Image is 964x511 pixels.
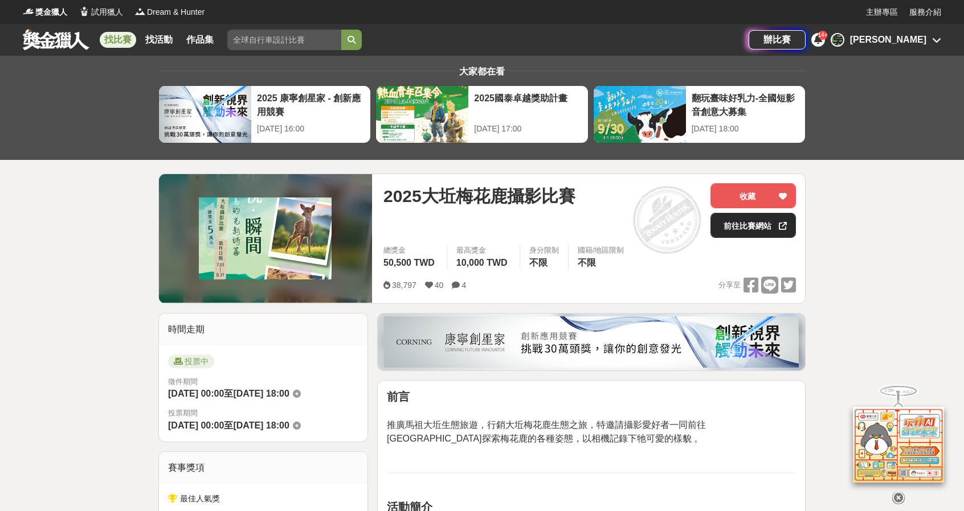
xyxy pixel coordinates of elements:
[718,277,741,294] span: 分享至
[474,92,582,117] div: 2025國泰卓越獎助計畫
[199,197,332,279] img: Cover Image
[224,421,233,430] span: 至
[853,407,944,483] img: d2146d9a-e6f6-4337-9592-8cefde37ba6b.png
[35,6,67,18] span: 獎金獵人
[100,32,136,48] a: 找比賽
[692,92,799,117] div: 翻玩臺味好乳力-全國短影音創意大募集
[233,421,289,430] span: [DATE] 18:00
[456,245,510,256] span: 最高獎金
[456,258,508,267] span: 10,000 TWD
[168,355,214,368] span: 投票中
[384,316,799,368] img: be6ed63e-7b41-4cb8-917a-a53bd949b1b4.png
[159,452,367,484] div: 賽事獎項
[909,6,941,18] a: 服務介紹
[23,6,67,18] a: Logo獎金獵人
[79,6,123,18] a: Logo試用獵人
[91,6,123,18] span: 試用獵人
[749,30,806,50] a: 辦比賽
[694,434,703,443] span: 。
[257,92,365,117] div: 2025 康寧創星家 - 創新應用競賽
[375,85,588,143] a: 2025國泰卓越獎助計畫[DATE] 17:00
[435,281,444,290] span: 40
[710,213,796,238] a: 前往比賽網站
[710,183,796,208] button: 收藏
[387,390,410,403] strong: 前言
[180,494,220,503] span: 最佳人氣獎
[831,33,844,47] div: 吳
[227,30,341,50] input: 全球自行車設計比賽
[383,183,575,209] span: 2025大坵梅花鹿攝影比賽
[182,32,218,48] a: 作品集
[387,420,706,443] span: 推廣馬祖大坵生態旅遊，行銷大坵梅花鹿生態之旅，特邀請攝影愛好者一同前往[GEOGRAPHIC_DATA]探索梅花鹿的各種姿態，以相機記錄下牠可愛的樣貌
[168,389,224,398] span: [DATE] 00:00
[456,67,508,76] span: 大家都在看
[578,258,596,267] span: 不限
[168,421,224,430] span: [DATE] 00:00
[383,258,435,267] span: 50,500 TWD
[134,6,146,17] img: Logo
[692,123,799,135] div: [DATE] 18:00
[23,6,34,17] img: Logo
[850,33,926,47] div: [PERSON_NAME]
[392,281,416,290] span: 38,797
[593,85,806,143] a: 翻玩臺味好乳力-全國短影音創意大募集[DATE] 18:00
[141,32,177,48] a: 找活動
[474,123,582,135] div: [DATE] 17:00
[383,245,438,256] span: 總獎金
[168,407,358,419] span: 投票期間
[79,6,90,17] img: Logo
[134,6,205,18] a: LogoDream & Hunter
[168,377,198,386] span: 徵件期間
[224,389,233,398] span: 至
[159,314,367,345] div: 時間走期
[461,281,466,290] span: 4
[578,245,624,256] div: 國籍/地區限制
[257,123,365,135] div: [DATE] 16:00
[158,85,371,143] a: 2025 康寧創星家 - 創新應用競賽[DATE] 16:00
[233,389,289,398] span: [DATE] 18:00
[529,258,548,267] span: 不限
[866,6,898,18] a: 主辦專區
[529,245,559,256] div: 身分限制
[147,6,205,18] span: Dream & Hunter
[818,32,828,38] span: 14+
